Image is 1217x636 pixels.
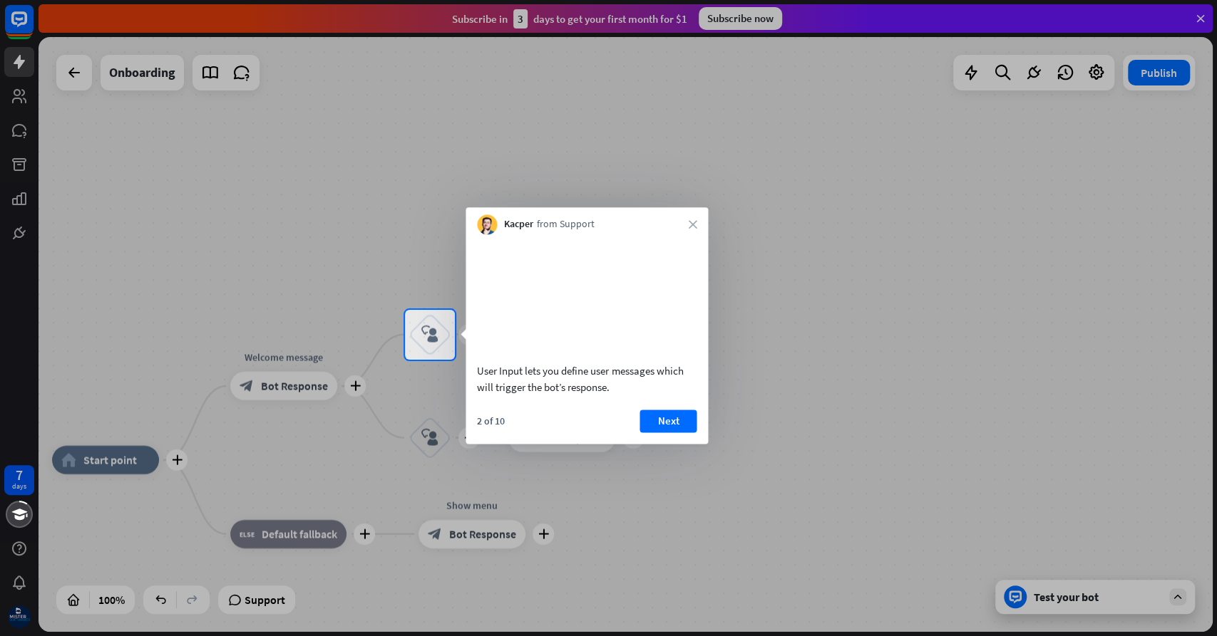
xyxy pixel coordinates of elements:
[537,218,595,232] span: from Support
[504,218,533,232] span: Kacper
[688,220,697,229] i: close
[11,6,54,48] button: Open LiveChat chat widget
[477,363,697,395] div: User Input lets you define user messages which will trigger the bot’s response.
[640,410,697,432] button: Next
[421,326,438,343] i: block_user_input
[477,415,505,427] div: 2 of 10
